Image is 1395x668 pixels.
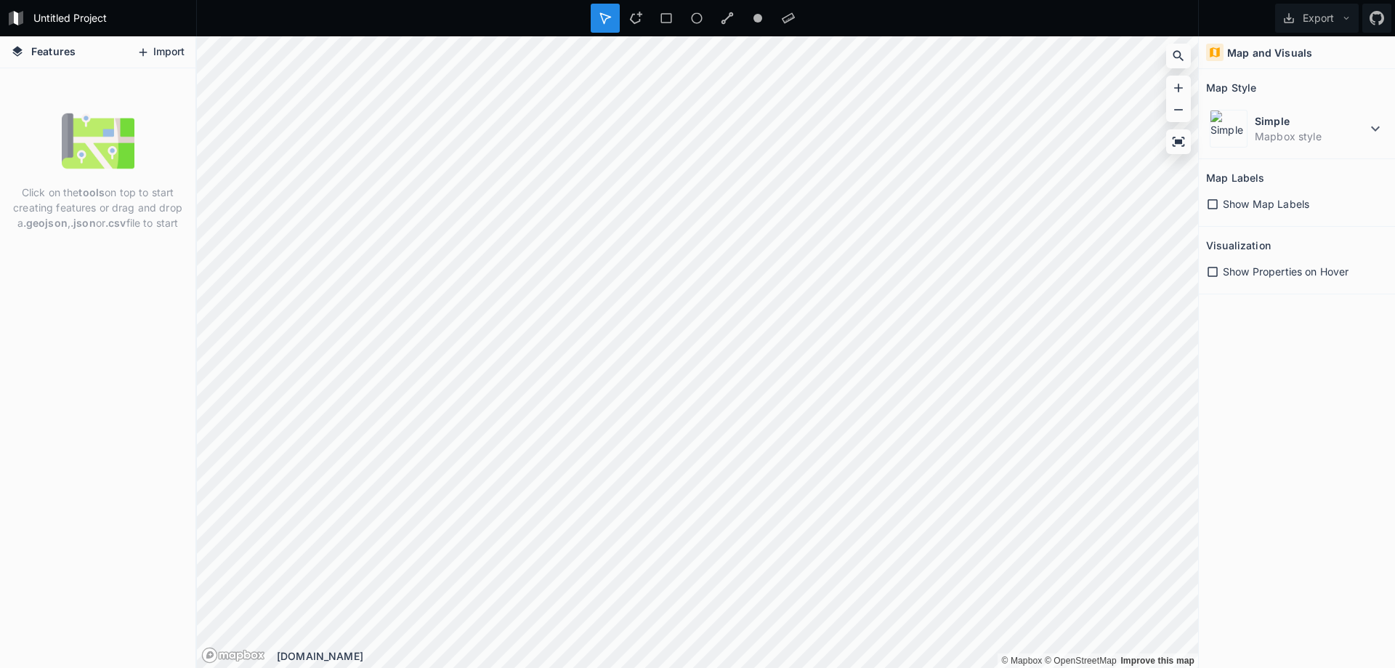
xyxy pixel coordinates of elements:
span: Show Map Labels [1223,196,1309,212]
h2: Map Style [1206,76,1256,99]
dt: Simple [1255,113,1367,129]
dd: Mapbox style [1255,129,1367,144]
strong: tools [78,186,105,198]
button: Import [129,41,192,64]
h2: Visualization [1206,234,1271,257]
button: Export [1275,4,1359,33]
img: empty [62,105,134,177]
strong: .json [70,217,96,229]
a: Mapbox logo [201,647,265,664]
h2: Map Labels [1206,166,1264,189]
img: Simple [1210,110,1248,148]
a: Mapbox [1001,656,1042,666]
h4: Map and Visuals [1227,45,1312,60]
div: [DOMAIN_NAME] [277,648,1198,664]
a: OpenStreetMap [1045,656,1117,666]
strong: .csv [105,217,126,229]
strong: .geojson [23,217,68,229]
span: Features [31,44,76,59]
p: Click on the on top to start creating features or drag and drop a , or file to start [11,185,185,230]
a: Map feedback [1120,656,1194,666]
span: Show Properties on Hover [1223,264,1348,279]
